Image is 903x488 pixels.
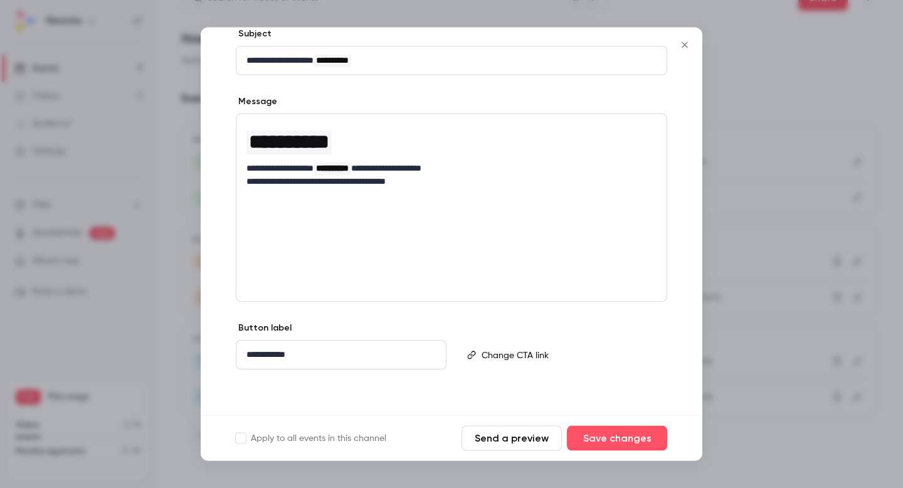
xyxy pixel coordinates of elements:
[236,28,272,41] label: Subject
[236,322,292,335] label: Button label
[236,341,446,369] div: editor
[236,96,277,109] label: Message
[462,426,562,451] button: Send a preview
[672,33,697,58] button: Close
[236,432,386,445] label: Apply to all events in this channel
[477,341,666,370] div: editor
[236,47,667,75] div: editor
[236,115,667,196] div: editor
[567,426,667,451] button: Save changes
